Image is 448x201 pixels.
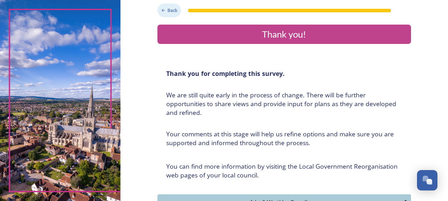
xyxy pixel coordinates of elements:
h4: Your comments at this stage will help us refine options and make sure you are supported and infor... [166,130,402,147]
strong: Thank you for completing this survey. [166,69,285,78]
button: Open Chat [417,170,437,190]
h4: We are still quite early in the process of change. There will be further opportunities to share v... [166,91,402,117]
h4: You can find more information by visiting the Local Government Reorganisation web pages of your l... [166,162,402,180]
span: Back [168,7,178,14]
div: Thank you! [160,27,408,41]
